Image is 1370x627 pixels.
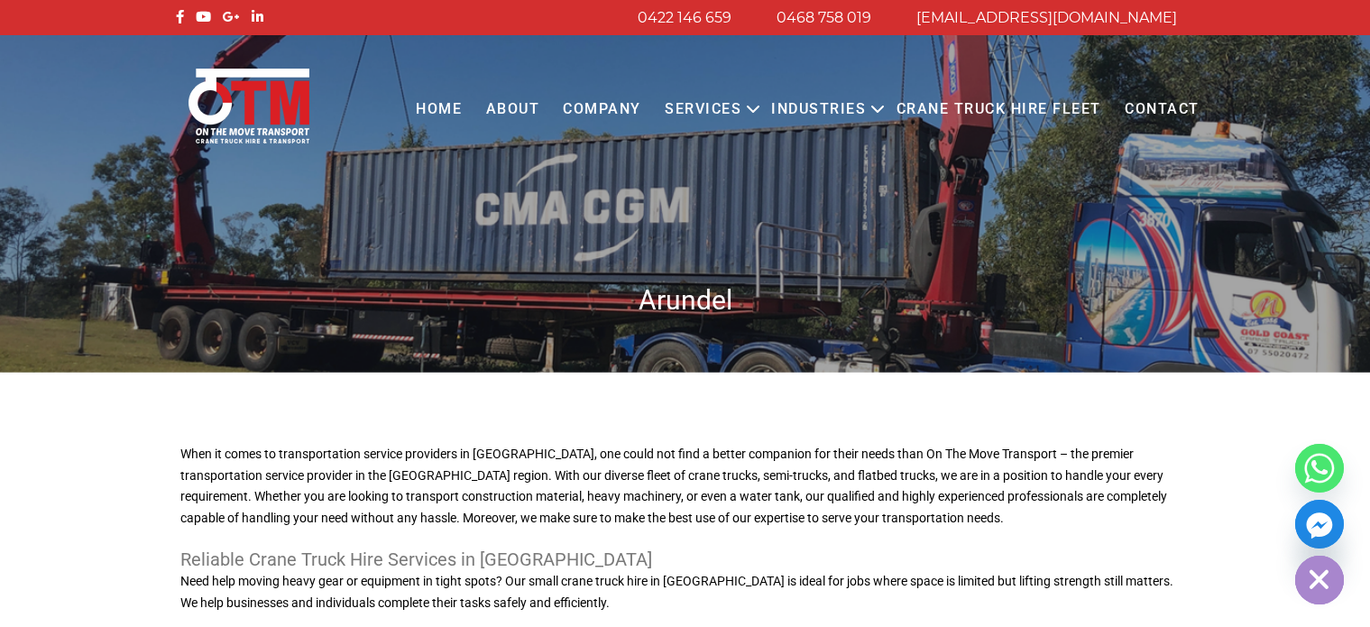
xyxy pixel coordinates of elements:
a: Services [653,85,753,134]
a: Industries [759,85,878,134]
a: [EMAIL_ADDRESS][DOMAIN_NAME] [916,9,1177,26]
a: 0422 146 659 [638,9,731,26]
p: Need help moving heavy gear or equipment in tight spots? Our small crane truck hire in [GEOGRAPHI... [180,571,1191,614]
h1: Arundel [171,282,1200,318]
a: COMPANY [551,85,653,134]
a: Whatsapp [1295,444,1344,493]
p: When it comes to transportation service providers in [GEOGRAPHIC_DATA], one could not find a bett... [180,444,1191,530]
img: Otmtransport [185,67,313,145]
a: Contact [1113,85,1211,134]
a: About [474,85,551,134]
a: Home [404,85,474,134]
a: Facebook_Messenger [1295,500,1344,549]
a: 0468 758 019 [777,9,871,26]
h3: Reliable Crane Truck Hire Services in [GEOGRAPHIC_DATA] [180,548,1191,571]
a: Crane Truck Hire Fleet [884,85,1112,134]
